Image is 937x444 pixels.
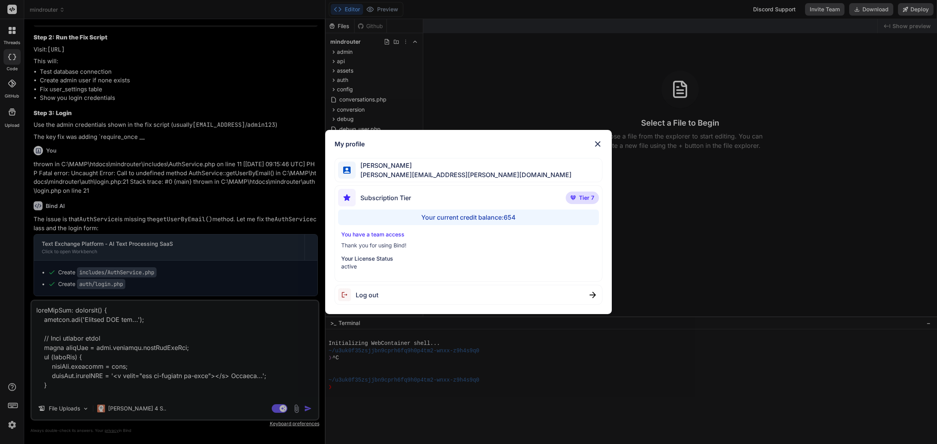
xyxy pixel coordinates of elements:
p: You have a team access [341,231,595,238]
img: premium [570,195,576,200]
div: Your current credit balance: 654 [338,210,599,225]
p: Your License Status [341,255,595,263]
img: profile [343,167,351,174]
img: subscription [338,189,356,206]
span: Tier 7 [579,194,594,202]
h1: My profile [335,139,365,149]
img: logout [338,288,356,301]
p: Thank you for using Bind! [341,242,595,249]
span: [PERSON_NAME][EMAIL_ADDRESS][PERSON_NAME][DOMAIN_NAME] [356,170,572,179]
span: [PERSON_NAME] [356,161,572,170]
img: close [593,139,602,149]
span: Subscription Tier [360,193,411,202]
p: active [341,263,595,270]
span: Log out [356,290,378,300]
img: close [590,292,596,298]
